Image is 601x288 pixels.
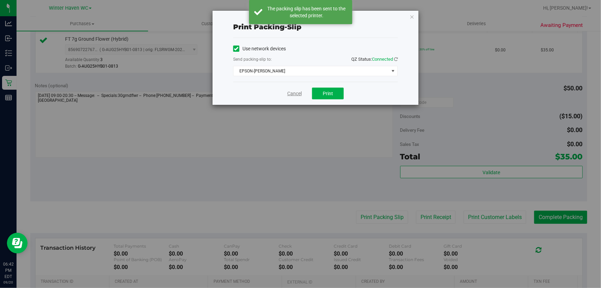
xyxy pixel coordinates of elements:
[233,45,286,52] label: Use network devices
[234,66,389,76] span: EPSON-[PERSON_NAME]
[351,57,398,62] span: QZ Status:
[323,91,333,96] span: Print
[312,88,344,99] button: Print
[233,56,272,62] label: Send packing-slip to:
[389,66,397,76] span: select
[266,5,347,19] div: The packing slip has been sent to the selected printer.
[233,23,301,31] span: Print packing-slip
[7,233,28,254] iframe: Resource center
[287,90,302,97] a: Cancel
[372,57,393,62] span: Connected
